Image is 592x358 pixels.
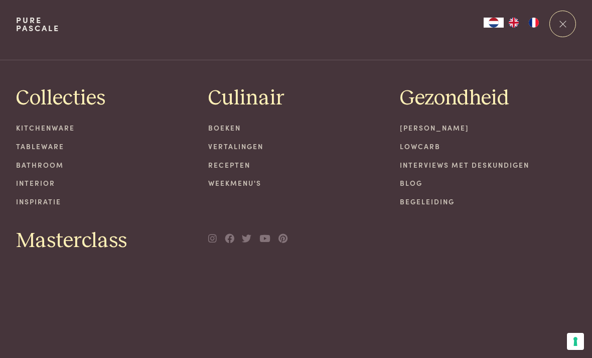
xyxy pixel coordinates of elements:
[16,123,192,133] a: Kitchenware
[400,141,576,152] a: Lowcarb
[524,18,544,28] a: FR
[16,85,105,112] a: Collecties
[16,196,192,207] a: Inspiratie
[400,123,576,133] a: [PERSON_NAME]
[484,18,504,28] a: NL
[504,18,544,28] ul: Language list
[567,333,584,350] button: Uw voorkeuren voor toestemming voor trackingtechnologieën
[16,228,127,255] a: Masterclass
[504,18,524,28] a: EN
[400,160,576,170] a: Interviews met deskundigen
[16,178,192,188] a: Interior
[484,18,544,28] aside: Language selected: Nederlands
[400,196,576,207] a: Begeleiding
[208,160,384,170] a: Recepten
[208,141,384,152] a: Vertalingen
[208,123,384,133] a: Boeken
[400,178,576,188] a: Blog
[16,16,60,32] a: PurePascale
[400,85,509,112] a: Gezondheid
[208,178,384,188] a: Weekmenu's
[16,160,192,170] a: Bathroom
[16,141,192,152] a: Tableware
[208,85,284,112] a: Culinair
[484,18,504,28] div: Language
